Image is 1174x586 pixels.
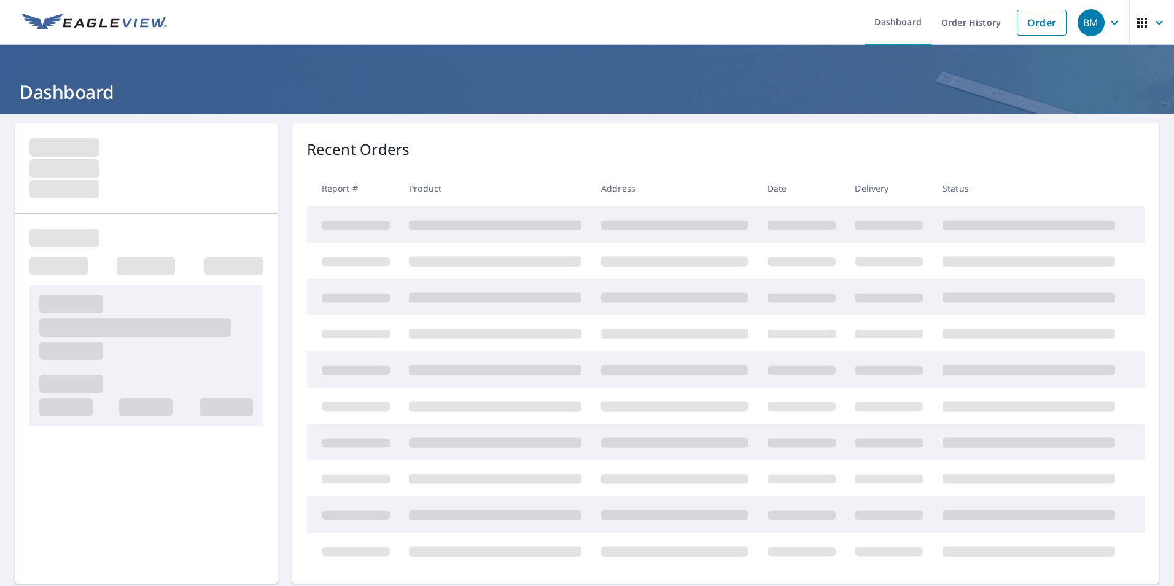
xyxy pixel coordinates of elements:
th: Address [591,170,758,206]
th: Product [399,170,591,206]
p: Recent Orders [307,138,410,160]
h1: Dashboard [15,79,1159,104]
th: Status [933,170,1125,206]
a: Order [1017,10,1067,36]
div: BM [1078,9,1105,36]
th: Report # [307,170,400,206]
img: EV Logo [22,14,167,32]
th: Delivery [845,170,933,206]
th: Date [758,170,846,206]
